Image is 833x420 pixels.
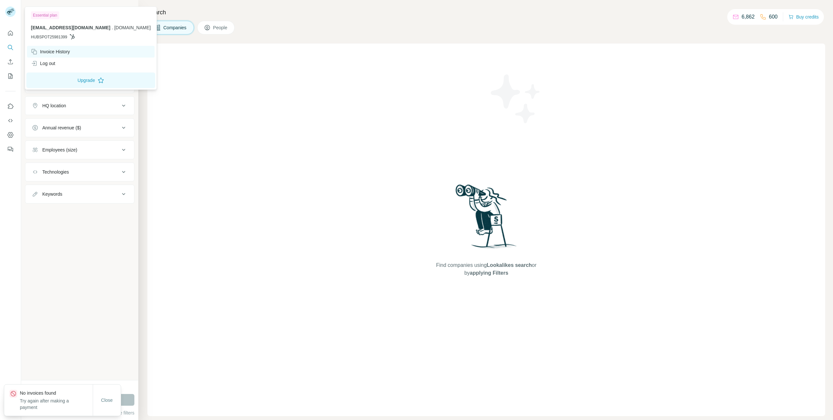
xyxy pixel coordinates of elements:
div: HQ location [42,102,66,109]
span: People [213,24,228,31]
button: Annual revenue ($) [25,120,134,136]
button: Close [97,394,117,406]
button: Dashboard [5,129,16,141]
span: . [112,25,113,30]
img: Surfe Illustration - Woman searching with binoculars [453,183,520,255]
span: Companies [163,24,187,31]
button: HQ location [25,98,134,113]
button: Search [5,42,16,53]
div: Log out [31,60,55,67]
div: Keywords [42,191,62,197]
button: Quick start [5,27,16,39]
button: Hide [113,4,138,14]
div: Essential plan [31,11,59,19]
p: 600 [769,13,778,21]
h4: Search [147,8,825,17]
button: Feedback [5,143,16,155]
button: My lists [5,70,16,82]
div: Invoice History [31,48,70,55]
span: [DOMAIN_NAME] [114,25,151,30]
span: Lookalikes search [487,262,532,268]
span: applying Filters [470,270,508,276]
button: Technologies [25,164,134,180]
button: Upgrade [26,72,155,88]
div: New search [25,6,46,12]
button: Enrich CSV [5,56,16,68]
p: No invoices found [20,390,93,396]
img: Surfe Illustration - Stars [486,70,545,128]
div: Employees (size) [42,147,77,153]
span: HUBSPOT25981399 [31,34,67,40]
button: Use Surfe on LinkedIn [5,100,16,112]
p: Try again after making a payment [20,398,93,411]
div: Technologies [42,169,69,175]
span: [EMAIL_ADDRESS][DOMAIN_NAME] [31,25,110,30]
div: Annual revenue ($) [42,125,81,131]
p: 6,862 [742,13,755,21]
button: Keywords [25,186,134,202]
button: Employees (size) [25,142,134,158]
button: Use Surfe API [5,115,16,126]
span: Find companies using or by [434,261,538,277]
span: Close [101,397,113,403]
button: Buy credits [788,12,819,21]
